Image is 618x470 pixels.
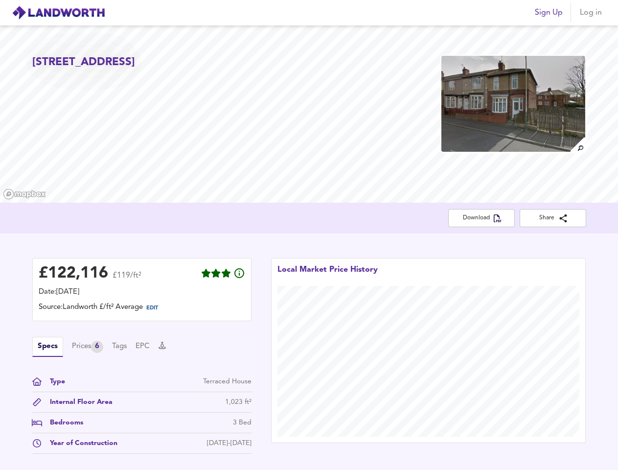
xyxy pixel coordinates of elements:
[207,438,252,448] div: [DATE]-[DATE]
[203,376,252,387] div: Terraced House
[440,55,586,153] img: property
[39,266,108,281] div: £ 122,116
[72,341,103,353] button: Prices6
[112,341,127,352] button: Tags
[42,418,83,428] div: Bedrooms
[3,188,46,200] a: Mapbox homepage
[569,136,586,153] img: search
[146,305,158,311] span: EDIT
[520,209,586,227] button: Share
[527,213,578,223] span: Share
[72,341,103,353] div: Prices
[579,6,602,20] span: Log in
[42,376,65,387] div: Type
[113,272,141,286] span: £119/ft²
[535,6,563,20] span: Sign Up
[32,337,63,357] button: Specs
[42,438,117,448] div: Year of Construction
[12,5,105,20] img: logo
[531,3,567,23] button: Sign Up
[136,341,150,352] button: EPC
[277,264,378,286] div: Local Market Price History
[91,341,103,353] div: 6
[225,397,252,407] div: 1,023 ft²
[233,418,252,428] div: 3 Bed
[39,287,245,298] div: Date: [DATE]
[39,302,245,315] div: Source: Landworth £/ft² Average
[42,397,113,407] div: Internal Floor Area
[448,209,515,227] button: Download
[32,55,135,70] h2: [STREET_ADDRESS]
[575,3,606,23] button: Log in
[456,213,507,223] span: Download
